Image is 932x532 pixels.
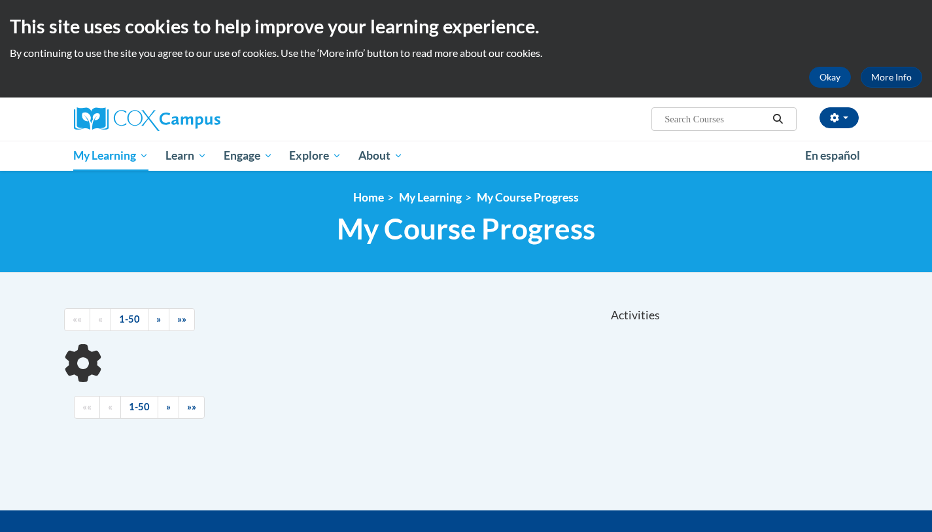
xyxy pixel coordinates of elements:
[224,148,273,164] span: Engage
[165,148,207,164] span: Learn
[156,313,161,325] span: »
[73,313,82,325] span: ««
[215,141,281,171] a: Engage
[74,107,220,131] img: Cox Campus
[73,148,148,164] span: My Learning
[74,107,322,131] a: Cox Campus
[148,308,169,331] a: Next
[611,308,660,323] span: Activities
[353,190,384,204] a: Home
[10,46,922,60] p: By continuing to use the site you agree to our use of cookies. Use the ‘More info’ button to read...
[820,107,859,128] button: Account Settings
[158,396,179,419] a: Next
[399,190,462,204] a: My Learning
[477,190,579,204] a: My Course Progress
[187,401,196,412] span: »»
[74,396,100,419] a: Begining
[179,396,205,419] a: End
[768,111,787,127] button: Search
[805,149,860,162] span: En español
[98,313,103,325] span: «
[177,313,186,325] span: »»
[111,308,148,331] a: 1-50
[809,67,851,88] button: Okay
[169,308,195,331] a: End
[99,396,121,419] a: Previous
[358,148,403,164] span: About
[90,308,111,331] a: Previous
[350,141,411,171] a: About
[54,141,878,171] div: Main menu
[797,142,869,169] a: En español
[82,401,92,412] span: ««
[108,401,112,412] span: «
[337,211,595,246] span: My Course Progress
[120,396,158,419] a: 1-50
[289,148,341,164] span: Explore
[65,141,158,171] a: My Learning
[64,308,90,331] a: Begining
[663,111,768,127] input: Search Courses
[861,67,922,88] a: More Info
[157,141,215,171] a: Learn
[281,141,350,171] a: Explore
[166,401,171,412] span: »
[10,13,922,39] h2: This site uses cookies to help improve your learning experience.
